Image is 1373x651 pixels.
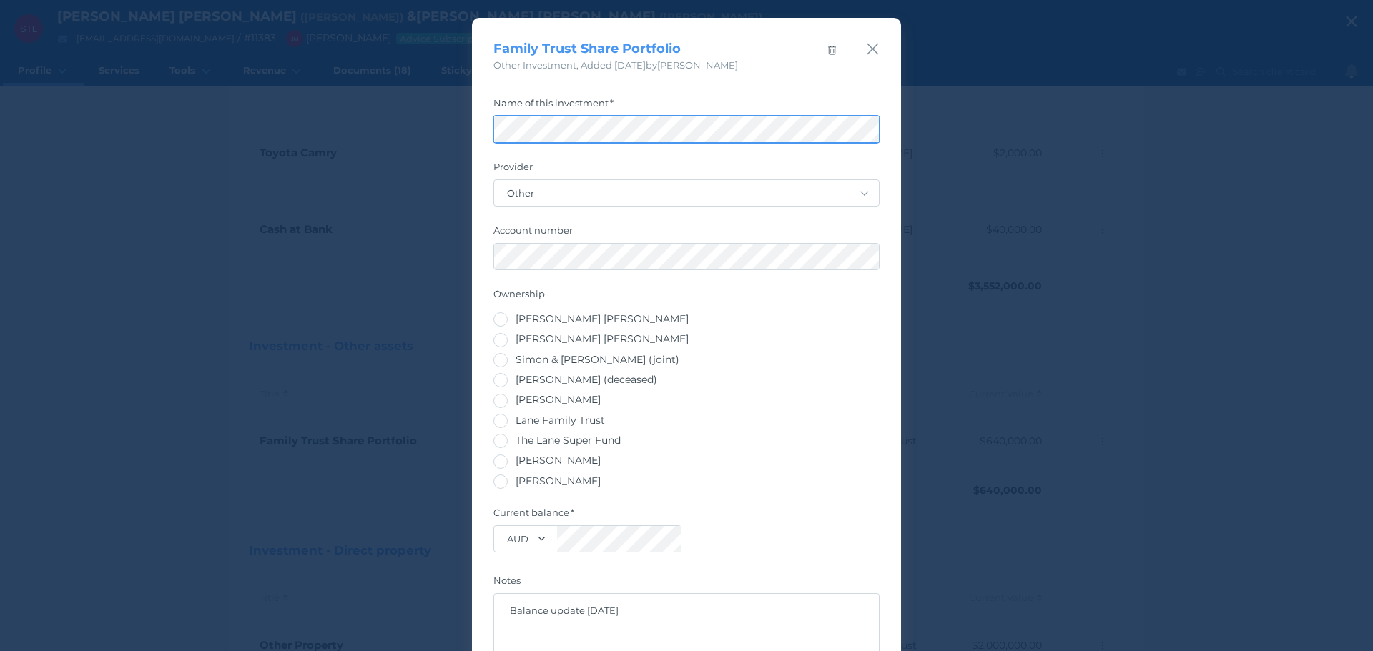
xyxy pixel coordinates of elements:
[493,59,738,71] span: Other Investment , Added [DATE] by [PERSON_NAME]
[516,393,601,406] span: [PERSON_NAME]
[516,434,621,447] span: The Lane Super Fund
[493,97,880,116] label: Name of this investment
[493,41,681,56] span: Family Trust Share Portfolio
[493,161,880,179] label: Provider
[493,575,880,593] label: Notes
[493,288,880,307] label: Ownership
[516,454,601,467] span: [PERSON_NAME]
[516,373,657,386] span: [PERSON_NAME] (deceased)
[493,507,681,525] label: Current balance
[516,312,689,325] span: [PERSON_NAME] [PERSON_NAME]
[866,39,880,59] button: Close
[493,224,880,243] label: Account number
[516,414,605,427] span: Lane Family Trust
[516,353,679,366] span: Simon & [PERSON_NAME] (joint)
[516,474,601,487] span: [PERSON_NAME]
[516,332,689,345] span: [PERSON_NAME] [PERSON_NAME]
